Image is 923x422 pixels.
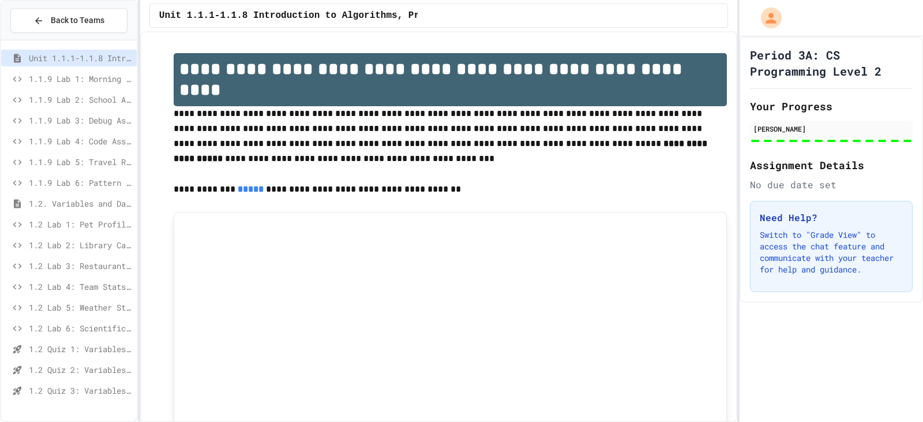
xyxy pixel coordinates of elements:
div: [PERSON_NAME] [753,124,909,134]
span: 1.2 Quiz 2: Variables and Data Types [29,364,132,376]
span: 1.2 Quiz 3: Variables and Data Types [29,384,132,397]
span: 1.2 Lab 1: Pet Profile Fix [29,218,132,230]
div: My Account [749,5,785,31]
span: 1.2 Lab 5: Weather Station Debugger [29,301,132,313]
h1: Period 3A: CS Programming Level 2 [750,47,913,79]
h3: Need Help? [760,211,903,225]
span: 1.1.9 Lab 5: Travel Route Debugger [29,156,132,168]
span: 1.2 Lab 3: Restaurant Order System [29,260,132,272]
span: Unit 1.1.1-1.1.8 Introduction to Algorithms, Programming and Compilers [159,9,547,23]
span: Unit 1.1.1-1.1.8 Introduction to Algorithms, Programming and Compilers [29,52,132,64]
span: 1.1.9 Lab 3: Debug Assembly [29,114,132,126]
span: 1.1.9 Lab 1: Morning Routine Fix [29,73,132,85]
iframe: chat widget [827,326,911,375]
span: 1.2 Lab 2: Library Card Creator [29,239,132,251]
iframe: chat widget [875,376,911,410]
span: 1.1.9 Lab 2: School Announcements [29,94,132,106]
span: 1.2 Quiz 1: Variables and Data Types [29,343,132,355]
h2: Assignment Details [750,157,913,173]
span: 1.2. Variables and Data Types [29,197,132,210]
div: No due date set [750,178,913,192]
span: 1.1.9 Lab 6: Pattern Detective [29,177,132,189]
span: Back to Teams [51,14,104,27]
button: Back to Teams [10,8,127,33]
h2: Your Progress [750,98,913,114]
p: Switch to "Grade View" to access the chat feature and communicate with your teacher for help and ... [760,229,903,275]
span: 1.1.9 Lab 4: Code Assembly Challenge [29,135,132,147]
span: 1.2 Lab 4: Team Stats Calculator [29,281,132,293]
span: 1.2 Lab 6: Scientific Calculator [29,322,132,334]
